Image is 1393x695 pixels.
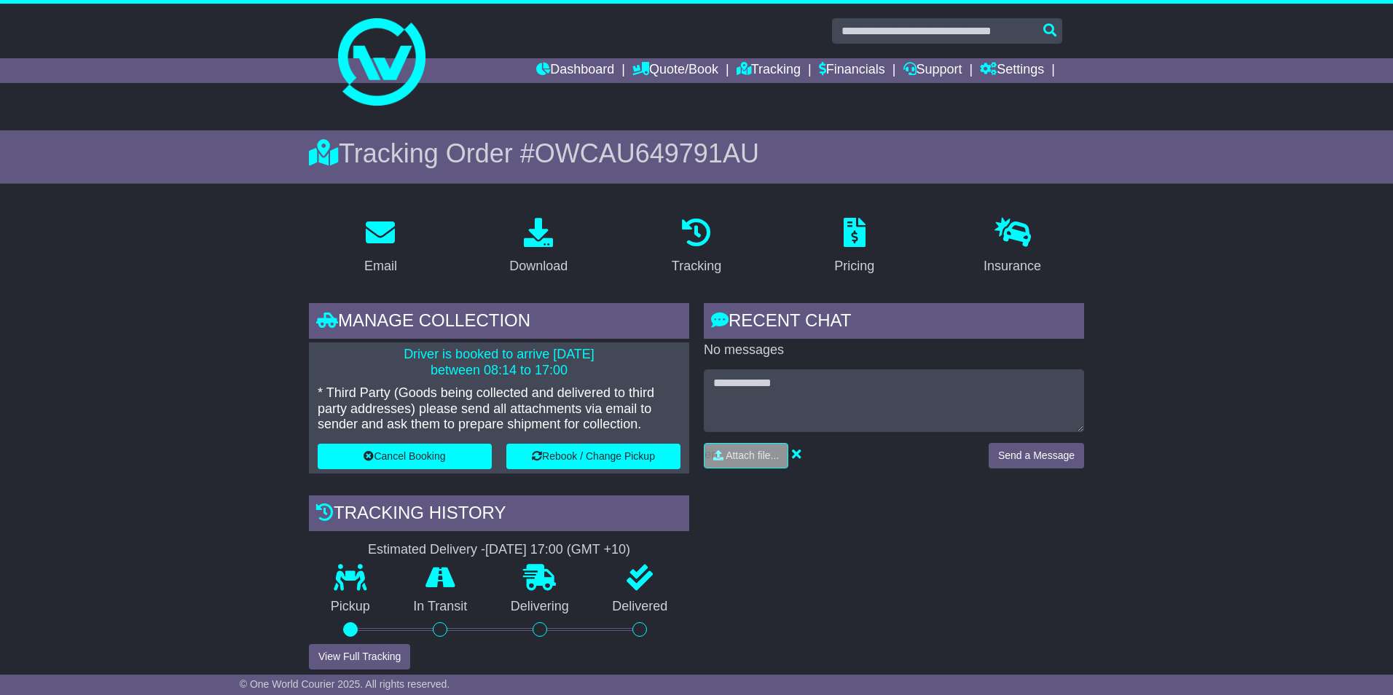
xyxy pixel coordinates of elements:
button: Send a Message [989,443,1084,468]
div: Download [509,256,568,276]
a: Settings [980,58,1044,83]
a: Tracking [662,213,731,281]
button: View Full Tracking [309,644,410,670]
div: Estimated Delivery - [309,542,689,558]
a: Dashboard [536,58,614,83]
div: Tracking history [309,495,689,535]
span: © One World Courier 2025. All rights reserved. [240,678,450,690]
div: Email [364,256,397,276]
div: Tracking Order # [309,138,1084,169]
p: Pickup [309,599,392,615]
p: Delivered [591,599,690,615]
a: Insurance [974,213,1051,281]
a: Support [903,58,962,83]
button: Cancel Booking [318,444,492,469]
div: RECENT CHAT [704,303,1084,342]
p: * Third Party (Goods being collected and delivered to third party addresses) please send all atta... [318,385,680,433]
p: Delivering [489,599,591,615]
a: Financials [819,58,885,83]
a: Tracking [737,58,801,83]
a: Pricing [825,213,884,281]
a: Quote/Book [632,58,718,83]
button: Rebook / Change Pickup [506,444,680,469]
div: Manage collection [309,303,689,342]
a: Download [500,213,577,281]
div: Insurance [984,256,1041,276]
p: Driver is booked to arrive [DATE] between 08:14 to 17:00 [318,347,680,378]
span: OWCAU649791AU [535,138,759,168]
p: In Transit [392,599,490,615]
div: Pricing [834,256,874,276]
p: No messages [704,342,1084,358]
div: Tracking [672,256,721,276]
div: [DATE] 17:00 (GMT +10) [485,542,630,558]
a: Email [355,213,407,281]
